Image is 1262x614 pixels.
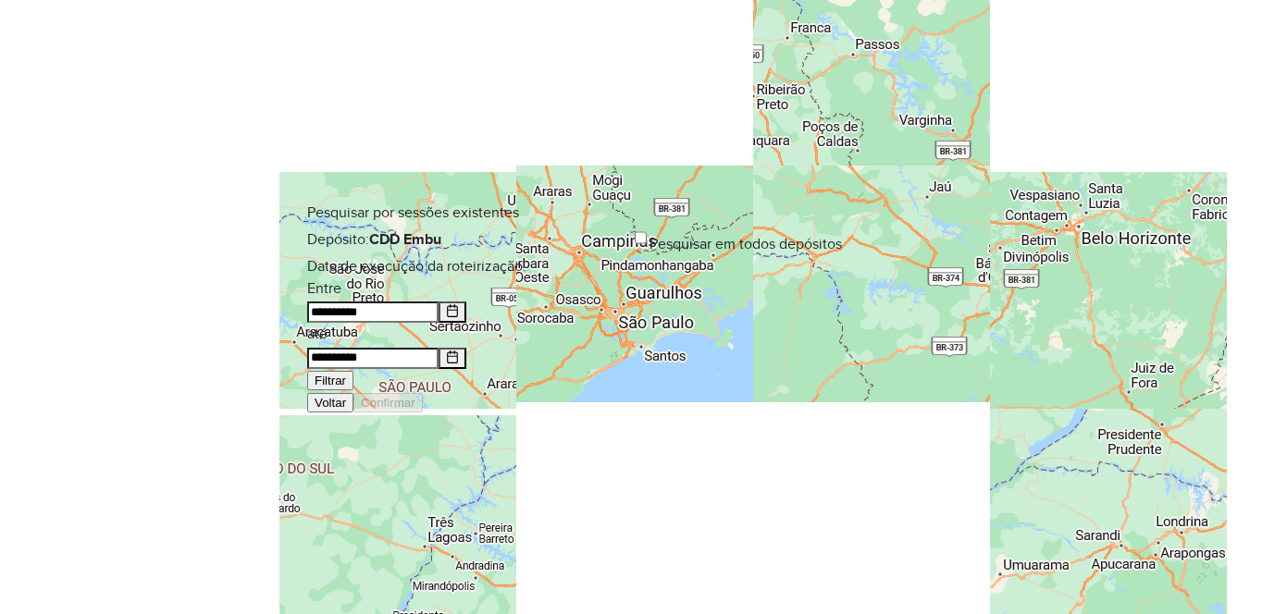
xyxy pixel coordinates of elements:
label: Entre [307,280,341,296]
label: Depósito: [307,231,441,247]
button: Choose Date [439,348,466,369]
button: Voltar [307,393,353,412]
button: Confirmar [353,393,423,412]
label: até [307,325,328,341]
div: Pesquisar em todos depósitos [631,224,955,255]
button: Filtrar [307,371,353,390]
span: Pesquisar por sessões existentes [307,202,519,224]
strong: CDD Embu [369,231,441,247]
button: Choose Date [439,301,466,323]
label: Data de execução da roteirização: [307,258,526,274]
